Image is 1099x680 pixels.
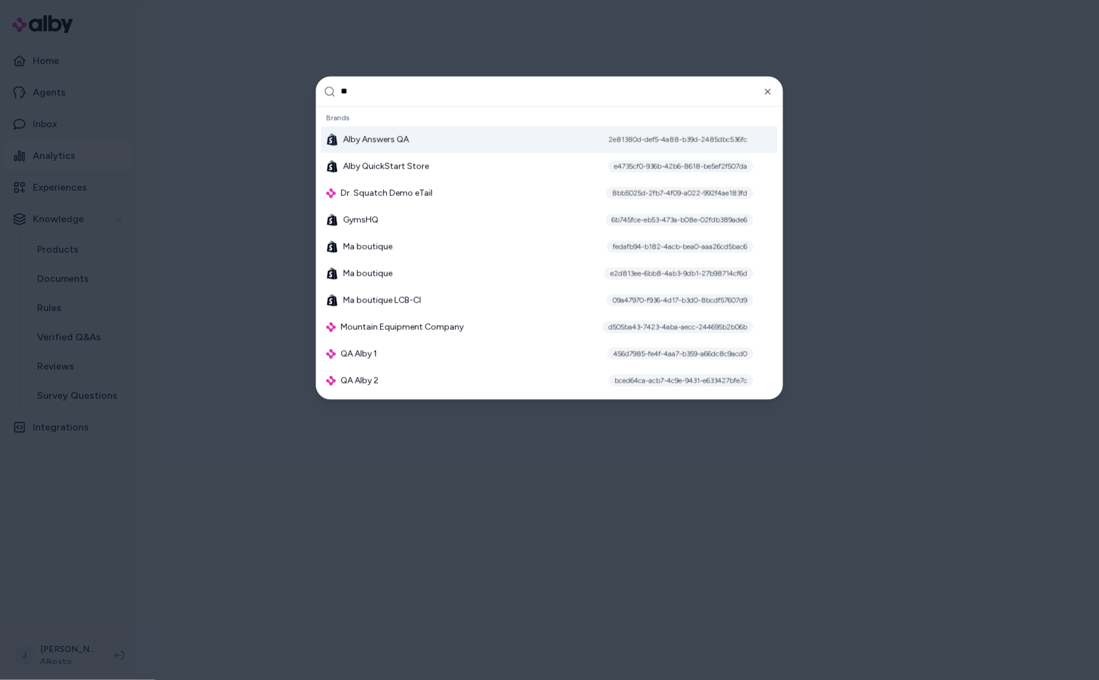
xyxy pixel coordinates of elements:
span: Alby QuickStart Store [343,160,429,172]
div: 8bb5025d-2fb7-4f09-a022-992f4ae183fd [606,187,753,199]
div: bced64ca-acb7-4c9e-9431-e633427bfe7c [609,374,753,387]
span: QA Alby 2 [341,374,379,387]
img: alby Logo [326,349,336,359]
span: Ma boutique [343,240,392,253]
span: Dr. Squatch Demo eTail [341,187,433,199]
div: 456d7985-fe4f-4aa7-b359-a66dc8c9acd0 [607,348,753,360]
div: d505ba43-7423-4aba-aecc-244695b2b06b [602,321,753,333]
div: e4735cf0-936b-42b6-8618-be5ef2f507da [608,160,753,172]
span: Alby Answers QA [343,133,409,145]
span: GymsHQ [343,214,379,226]
img: alby Logo [326,323,336,332]
div: Suggestions [316,107,783,399]
div: 6b745fce-eb53-473a-b08e-02fdb389ade6 [605,214,753,226]
span: Ma boutique [343,267,392,279]
div: 2e81380d-def5-4a88-b39d-2485dbc536fc [602,133,753,145]
span: QA Alby 1 [341,348,377,360]
span: Ma boutique LCB-CI [343,294,421,306]
span: Mountain Equipment Company [341,321,464,333]
div: Brands [321,109,778,126]
div: e2d813ee-6bb8-4ab3-9db1-27b98714cf6d [604,267,753,279]
img: alby Logo [326,376,336,386]
img: alby Logo [326,189,336,198]
div: fedafb94-b182-4acb-bea0-aaa26cd5bac6 [607,240,753,253]
div: 09a47970-f936-4d17-b3d0-8bcdf57607d9 [607,294,753,306]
